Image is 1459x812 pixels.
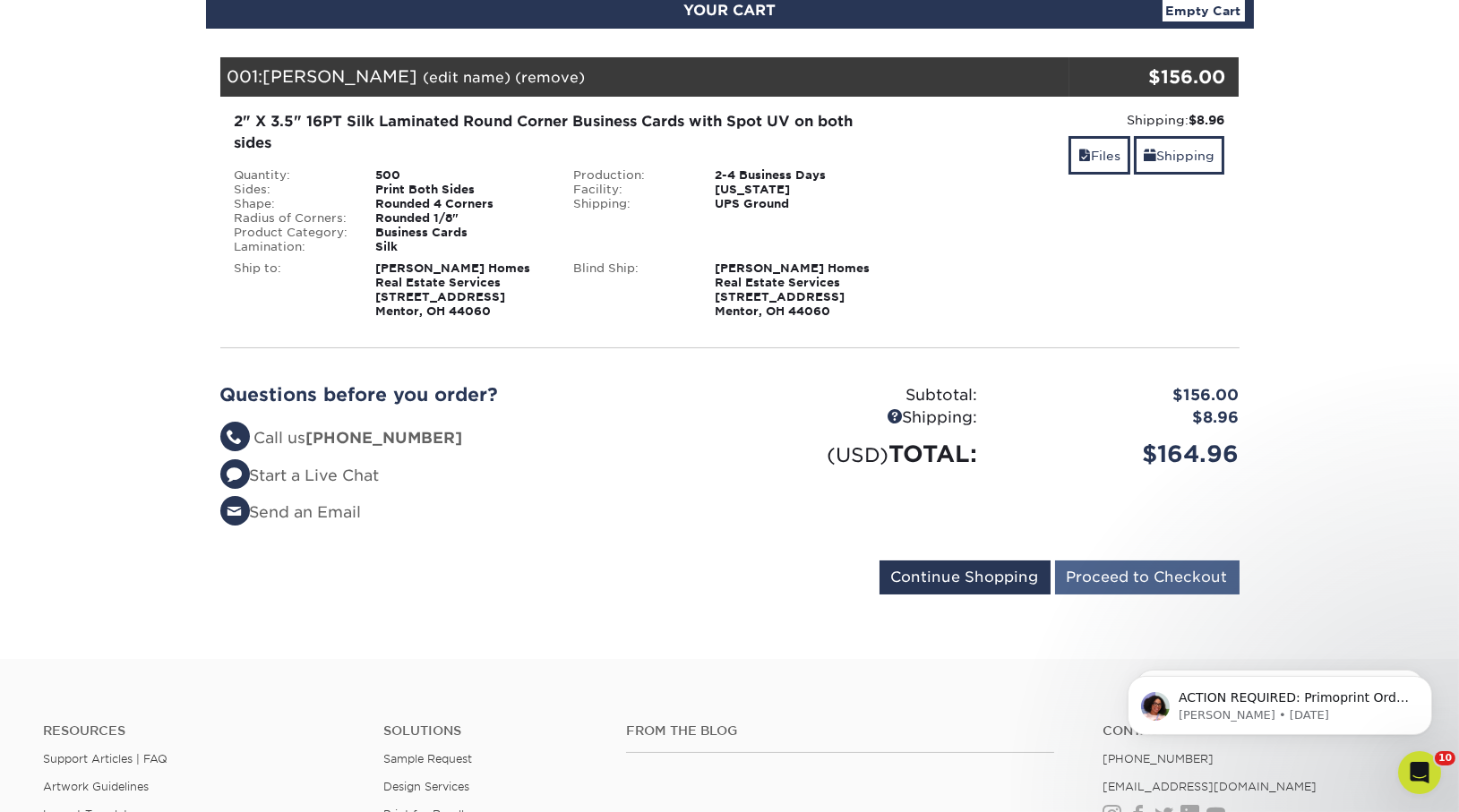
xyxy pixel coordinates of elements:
[220,427,717,450] li: Call us
[516,69,586,86] a: (remove)
[730,406,991,430] div: Shipping:
[1134,136,1224,175] a: Shipping
[1144,149,1156,163] span: shipping
[1398,751,1441,794] iframe: Intercom live chat
[991,384,1253,407] div: $156.00
[220,57,1069,97] div: 001:
[220,503,362,521] a: Send an Email
[560,168,701,183] div: Production:
[235,111,886,154] div: 2" X 3.5" 16PT Silk Laminated Round Corner Business Cards with Spot UV on both sides
[991,406,1253,430] div: $8.96
[221,168,363,183] div: Quantity:
[383,752,472,765] a: Sample Request
[1435,751,1455,765] span: 10
[626,723,1054,739] h4: From the Blog
[1069,136,1130,175] a: Files
[1103,780,1317,793] a: [EMAIL_ADDRESS][DOMAIN_NAME]
[991,437,1253,471] div: $164.96
[263,66,418,86] span: [PERSON_NAME]
[424,69,511,86] a: (edit name)
[221,183,363,197] div: Sides:
[828,443,889,466] small: (USD)
[221,211,363,226] div: Radius of Corners:
[730,437,991,471] div: TOTAL:
[362,197,560,211] div: Rounded 4 Corners
[220,466,380,484] a: Start a Live Chat
[43,723,356,739] h4: Resources
[560,197,701,211] div: Shipping:
[362,211,560,226] div: Rounded 1/8"
[221,226,363,240] div: Product Category:
[362,168,560,183] div: 500
[306,429,463,447] strong: [PHONE_NUMBER]
[221,197,363,211] div: Shape:
[913,111,1225,129] div: Shipping:
[880,560,1051,594] input: Continue Shopping
[1055,560,1240,594] input: Proceed to Checkout
[683,2,776,19] span: YOUR CART
[383,723,599,739] h4: Solutions
[1101,638,1459,764] iframe: Intercom notifications message
[362,240,560,254] div: Silk
[701,183,899,197] div: [US_STATE]
[383,780,469,793] a: Design Services
[1189,113,1224,127] strong: $8.96
[730,384,991,407] div: Subtotal:
[362,226,560,240] div: Business Cards
[1078,149,1091,163] span: files
[362,183,560,197] div: Print Both Sides
[560,183,701,197] div: Facility:
[220,384,717,406] h2: Questions before you order?
[1069,64,1226,90] div: $156.00
[560,261,701,319] div: Blind Ship:
[375,261,530,318] strong: [PERSON_NAME] Homes Real Estate Services [STREET_ADDRESS] Mentor, OH 44060
[715,261,870,318] strong: [PERSON_NAME] Homes Real Estate Services [STREET_ADDRESS] Mentor, OH 44060
[221,261,363,319] div: Ship to:
[701,168,899,183] div: 2-4 Business Days
[221,240,363,254] div: Lamination:
[701,197,899,211] div: UPS Ground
